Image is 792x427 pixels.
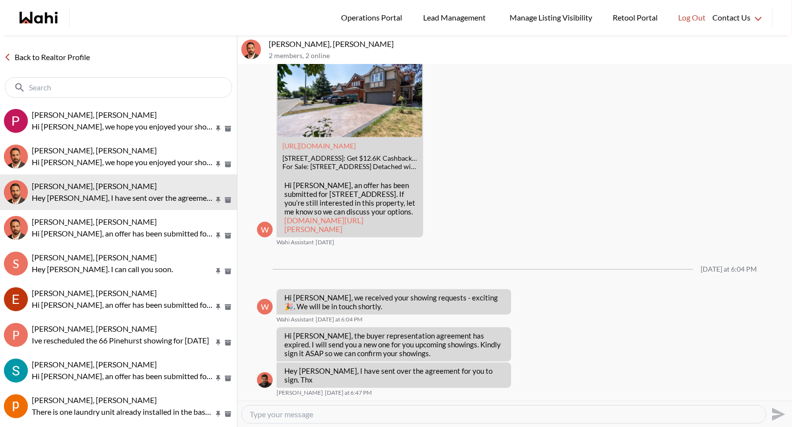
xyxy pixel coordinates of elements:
img: F [257,372,273,388]
img: 5880 Chorley Pl, Mississauga, ON: Get $12.6K Cashback | Wahi [278,62,422,137]
a: Attachment [282,142,356,150]
button: Archive [223,303,233,311]
span: [PERSON_NAME], [PERSON_NAME] [32,146,157,155]
img: p [4,394,28,418]
p: Hey [PERSON_NAME], I have sent over the agreement for you to sign. Thx [32,192,214,204]
div: W [257,299,273,315]
span: Wahi Assistant [277,238,314,246]
span: Operations Portal [341,11,406,24]
span: Lead Management [423,11,489,24]
span: [PERSON_NAME], [PERSON_NAME] [32,110,157,119]
div: [STREET_ADDRESS]: Get $12.6K Cashback | Wahi [282,154,417,163]
img: P [4,109,28,133]
button: Archive [223,339,233,347]
div: Pat Ade, Behnam [4,109,28,133]
img: E [4,287,28,311]
p: Ive rescheduled the 66 Pinehurst showing for [DATE] [32,335,214,346]
span: 🎉 [284,302,294,311]
img: S [4,359,28,383]
p: Hi [PERSON_NAME], an offer has been submitted for [STREET_ADDRESS]. If you’re still interested in... [32,299,214,311]
a: [DOMAIN_NAME][URL][PERSON_NAME] [284,216,364,234]
button: Pin [214,196,223,204]
div: Surinder Singh, Behnam [4,359,28,383]
p: Hi [PERSON_NAME], an offer has been submitted for [STREET_ADDRESS]. If you’re still interested in... [32,228,214,239]
button: Pin [214,339,223,347]
img: C [4,145,28,169]
img: k [4,180,28,204]
div: Erik Alarcon, Behnam [4,287,28,311]
p: Hi [PERSON_NAME], we received your showing requests - exciting . We will be in touch shortly. [284,293,503,311]
div: S [4,252,28,276]
span: Wahi Assistant [277,316,314,323]
p: Hi [PERSON_NAME], the buyer representation agreement has expired. I will send you a new one for y... [284,331,503,358]
span: [PERSON_NAME], [PERSON_NAME] [32,217,157,226]
button: Archive [223,410,233,418]
div: khalid Alvi, Behnam [241,40,261,59]
button: Pin [214,374,223,383]
p: [PERSON_NAME], [PERSON_NAME] [269,39,788,49]
p: Hi [PERSON_NAME], we hope you enjoyed your showings! Did the properties meet your criteria? What ... [32,156,214,168]
time: 2025-08-22T22:47:06.396Z [325,389,372,397]
span: Manage Listing Visibility [507,11,595,24]
a: Wahi homepage [20,12,58,23]
button: Archive [223,160,233,169]
button: Archive [223,196,233,204]
p: There is one laundry unit already installed in the basement, and there’s space for another one on... [32,406,214,418]
span: [PERSON_NAME], [PERSON_NAME] [32,324,157,333]
input: Search [29,83,210,92]
time: 2025-07-22T15:40:58.211Z [316,238,334,246]
div: W [257,222,273,237]
span: [PERSON_NAME] [277,389,323,397]
img: k [241,40,261,59]
span: [PERSON_NAME], [PERSON_NAME] [32,288,157,298]
p: Hey [PERSON_NAME]. I can call you soon. [32,263,214,275]
p: Hi [PERSON_NAME], an offer has been submitted for [STREET_ADDRESS]. If you’re still interested in... [284,181,415,234]
div: Faraz Azam [257,372,273,388]
button: Archive [223,232,233,240]
span: [PERSON_NAME], [PERSON_NAME] [32,360,157,369]
span: [PERSON_NAME], [PERSON_NAME] [32,395,157,405]
button: Pin [214,410,223,418]
p: 2 members , 2 online [269,52,788,60]
span: [PERSON_NAME], [PERSON_NAME] [32,181,157,191]
p: Hi [PERSON_NAME], we hope you enjoyed your showings! Did the properties meet your criteria? What ... [32,121,214,132]
button: Archive [223,125,233,133]
div: P [4,323,28,347]
img: J [4,216,28,240]
p: Hey [PERSON_NAME], I have sent over the agreement for you to sign. Thx [284,366,503,384]
button: Pin [214,160,223,169]
button: Pin [214,125,223,133]
span: Retool Portal [613,11,661,24]
div: Caroline Rouben, Behnam [4,145,28,169]
div: pushpinder kaur, Behnam [4,394,28,418]
time: 2025-08-22T22:04:03.937Z [316,316,363,323]
textarea: Type your message [250,409,758,419]
div: khalid Alvi, Behnam [4,180,28,204]
button: Send [766,403,788,425]
div: [DATE] at 6:04 PM [701,265,757,274]
div: Josh Hortaleza, Behnam [4,216,28,240]
p: Hi [PERSON_NAME], an offer has been submitted for [STREET_ADDRESS][PERSON_NAME][PERSON_NAME]. If ... [32,370,214,382]
button: Pin [214,303,223,311]
button: Pin [214,267,223,276]
span: [PERSON_NAME], [PERSON_NAME] [32,253,157,262]
button: Pin [214,232,223,240]
span: Log Out [678,11,706,24]
button: Archive [223,267,233,276]
button: Archive [223,374,233,383]
div: For Sale: [STREET_ADDRESS] Detached with $12.6K Cashback through Wahi Cashback. View 18 photos, l... [282,163,417,171]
